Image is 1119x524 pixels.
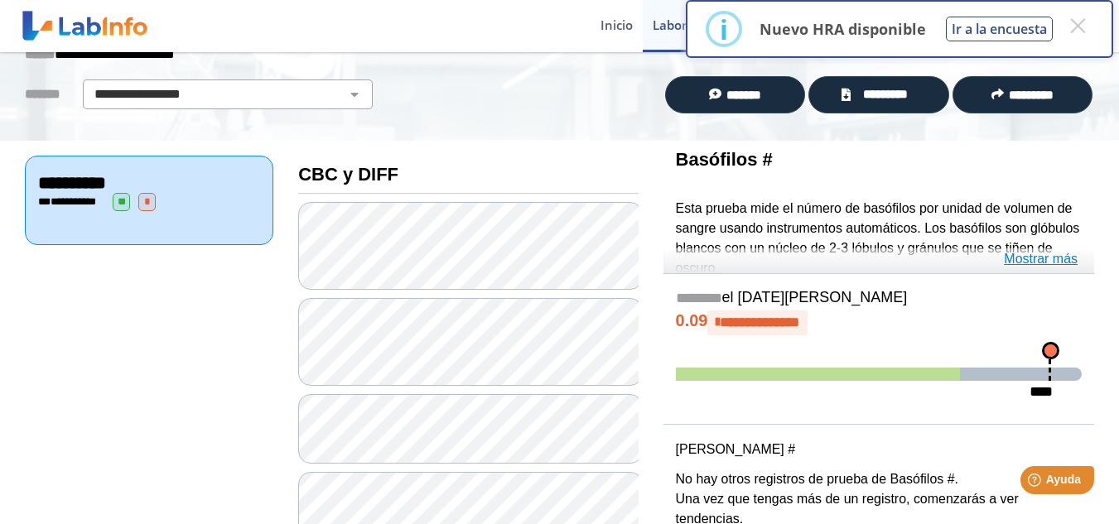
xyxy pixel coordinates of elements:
[653,17,728,33] font: Laboratorios
[1063,11,1092,41] button: Cerrar este diálogo
[720,11,728,47] font: i
[952,20,1047,38] font: Ir a la encuesta
[1068,5,1088,46] font: ×
[676,442,796,456] font: [PERSON_NAME] #
[760,19,926,39] font: Nuevo HRA disponible
[600,17,633,33] font: Inicio
[676,149,773,170] font: Basófilos #
[972,459,1101,506] iframe: Lanzador de widgets de ayuda
[676,472,958,486] font: No hay otros registros de prueba de Basófilos #.
[722,289,908,305] font: el [DATE][PERSON_NAME]
[298,164,398,185] font: CBC y DIFF
[946,17,1053,41] button: Ir a la encuesta
[676,201,1080,275] font: Esta prueba mide el número de basófilos por unidad de volumen de sangre usando instrumentos autom...
[676,311,708,329] font: 0.09
[1004,252,1078,266] font: Mostrar más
